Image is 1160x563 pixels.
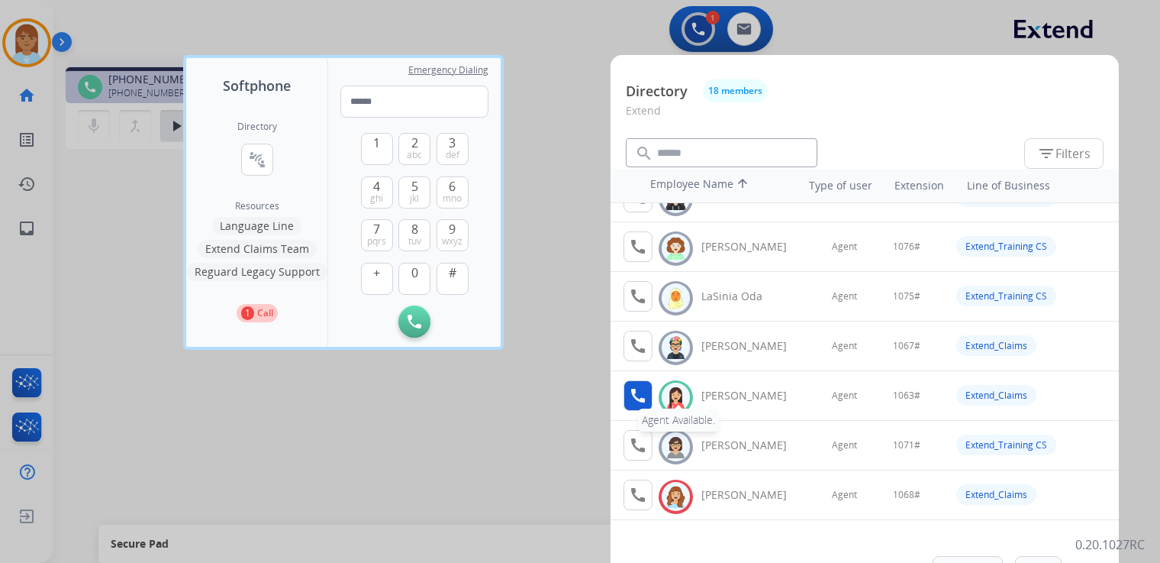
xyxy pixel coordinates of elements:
p: Call [257,306,273,320]
span: Emergency Dialing [408,64,488,76]
div: [PERSON_NAME] [701,239,804,254]
mat-icon: call [629,486,647,504]
mat-icon: call [629,436,647,455]
span: # [449,264,456,282]
span: 5 [411,177,418,196]
img: avatar [665,237,687,260]
span: 0 [411,264,418,282]
mat-icon: call [629,238,647,256]
mat-icon: call [629,287,647,306]
div: Extend_Claims [956,335,1036,356]
span: tuv [408,235,421,248]
span: Agent [832,290,857,303]
span: 6 [449,177,456,196]
th: Type of user [788,170,880,201]
p: Extend [626,102,1104,131]
th: Employee Name [643,169,780,202]
button: 5jkl [398,176,430,209]
mat-icon: search [635,144,653,163]
button: 3def [437,133,469,165]
span: 2 [411,134,418,152]
button: 8tuv [398,219,430,251]
span: jkl [410,193,419,205]
div: [PERSON_NAME] [701,388,804,403]
button: 0 [398,263,430,295]
span: 1076# [893,241,920,253]
span: Agent [832,241,857,253]
mat-icon: connect_without_contact [248,150,266,169]
button: 4ghi [361,176,393,209]
div: Extend_Training CS [956,286,1056,306]
span: Agent [832,439,857,451]
span: 1063# [893,390,920,402]
th: Line of Business [959,170,1111,201]
span: Softphone [223,75,291,96]
button: 1 [361,133,393,165]
button: Extend Claims Team [198,240,317,258]
span: abc [407,149,422,161]
span: 7 [373,220,380,238]
button: 9wxyz [437,219,469,251]
span: Filters [1037,144,1091,163]
img: avatar [665,435,687,459]
button: Reguard Legacy Support [187,263,327,281]
div: Extend_Training CS [956,435,1056,455]
span: 1068# [893,489,920,501]
mat-icon: call [629,387,647,405]
p: 0.20.1027RC [1075,535,1145,554]
h2: Directory [237,121,277,133]
span: pqrs [367,235,386,248]
p: 1 [241,306,254,320]
span: ghi [370,193,383,205]
span: 1075# [893,290,920,303]
span: mno [443,193,462,205]
mat-icon: call [629,337,647,355]
div: LaSinia Oda [701,289,804,304]
button: 18 members [703,79,768,102]
span: 1071# [893,439,920,451]
mat-icon: arrow_upward [733,176,752,195]
img: avatar [665,286,687,310]
span: 3 [449,134,456,152]
th: Extension [887,170,952,201]
button: 2abc [398,133,430,165]
div: [PERSON_NAME] [701,487,804,503]
span: 4 [373,177,380,196]
div: Extend_Training CS [956,236,1056,257]
span: Agent [832,340,857,352]
span: 1 [373,134,380,152]
button: Language Line [212,217,301,235]
button: 1Call [237,304,278,322]
div: Extend_Claims [956,385,1036,406]
div: [PERSON_NAME] [701,438,804,453]
button: Filters [1024,138,1104,169]
p: Directory [626,81,688,102]
span: Agent [832,489,857,501]
span: wxyz [442,235,462,248]
span: 8 [411,220,418,238]
button: # [437,263,469,295]
div: Agent Available. [638,409,719,432]
img: avatar [665,386,687,409]
button: + [361,263,393,295]
img: call-button [408,315,421,328]
button: 7pqrs [361,219,393,251]
span: def [446,149,459,161]
span: 1067# [893,340,920,352]
button: 6mno [437,176,469,209]
span: + [373,264,380,282]
span: 9 [449,220,456,238]
img: avatar [665,485,687,509]
div: Extend_Claims [956,484,1036,505]
img: avatar [665,336,687,360]
div: [PERSON_NAME] [701,338,804,354]
button: Agent Available. [623,380,652,411]
mat-icon: filter_list [1037,144,1055,163]
span: Resources [235,200,279,212]
span: Agent [832,390,857,402]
